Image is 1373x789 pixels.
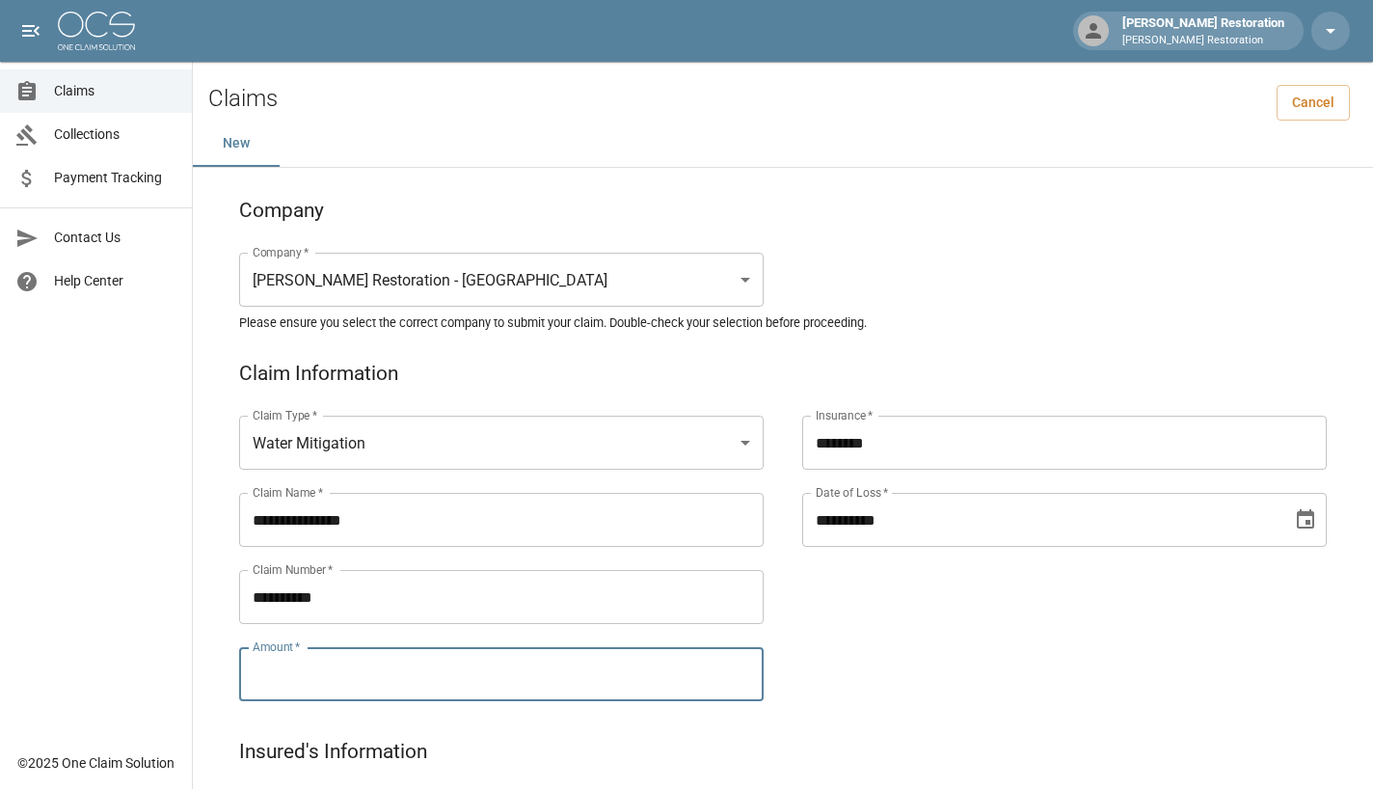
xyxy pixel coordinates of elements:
span: Contact Us [54,228,176,248]
img: ocs-logo-white-transparent.png [58,12,135,50]
button: open drawer [12,12,50,50]
h5: Please ensure you select the correct company to submit your claim. Double-check your selection be... [239,314,1327,331]
button: New [193,121,280,167]
span: Collections [54,124,176,145]
div: [PERSON_NAME] Restoration - [GEOGRAPHIC_DATA] [239,253,764,307]
label: Claim Number [253,561,333,578]
div: [PERSON_NAME] Restoration [1115,14,1292,48]
button: Choose date, selected date is Sep 2, 2025 [1286,501,1325,539]
a: Cancel [1277,85,1350,121]
label: Amount [253,639,301,655]
label: Claim Name [253,484,323,501]
div: © 2025 One Claim Solution [17,753,175,773]
span: Help Center [54,271,176,291]
div: dynamic tabs [193,121,1373,167]
h2: Claims [208,85,278,113]
label: Company [253,244,310,260]
label: Claim Type [253,407,317,423]
span: Claims [54,81,176,101]
label: Insurance [816,407,873,423]
span: Payment Tracking [54,168,176,188]
p: [PERSON_NAME] Restoration [1122,33,1284,49]
div: Water Mitigation [239,416,764,470]
label: Date of Loss [816,484,888,501]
